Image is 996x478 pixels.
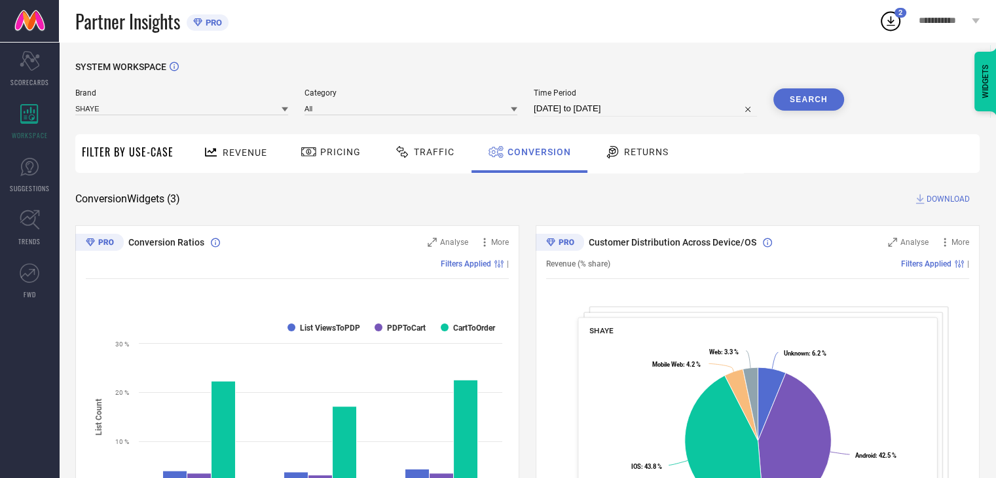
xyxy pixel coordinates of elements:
text: PDPToCart [387,323,426,333]
span: Conversion Ratios [128,237,204,248]
span: Filters Applied [441,259,491,268]
span: WORKSPACE [12,130,48,140]
tspan: List Count [94,398,103,435]
span: Revenue (% share) [546,259,610,268]
svg: Zoom [428,238,437,247]
span: DOWNLOAD [927,193,970,206]
div: Premium [75,234,124,253]
span: SYSTEM WORKSPACE [75,62,166,72]
span: Customer Distribution Across Device/OS [589,237,756,248]
span: Brand [75,88,288,98]
span: TRENDS [18,236,41,246]
text: : 6.2 % [784,350,826,357]
span: Conversion [507,147,571,157]
text: 20 % [115,389,129,396]
input: Select time period [534,101,757,117]
text: CartToOrder [453,323,496,333]
tspan: Web [709,348,721,356]
span: More [491,238,509,247]
span: 2 [898,9,902,17]
span: Revenue [223,147,267,158]
span: | [967,259,969,268]
svg: Zoom [888,238,897,247]
span: SCORECARDS [10,77,49,87]
span: Partner Insights [75,8,180,35]
span: PRO [202,18,222,28]
text: : 43.8 % [631,463,662,470]
text: : 42.5 % [855,452,896,459]
text: List ViewsToPDP [300,323,360,333]
span: Conversion Widgets ( 3 ) [75,193,180,206]
span: SUGGESTIONS [10,183,50,193]
span: Traffic [414,147,454,157]
tspan: Mobile Web [652,361,683,368]
span: Returns [624,147,669,157]
span: FWD [24,289,36,299]
span: Category [304,88,517,98]
tspan: IOS [631,463,641,470]
span: SHAYE [589,326,614,335]
span: Analyse [440,238,468,247]
span: Time Period [534,88,757,98]
text: 10 % [115,438,129,445]
button: Search [773,88,844,111]
div: Open download list [879,9,902,33]
tspan: Unknown [784,350,809,357]
tspan: Android [855,452,876,459]
span: Filter By Use-Case [82,144,174,160]
span: More [951,238,969,247]
span: Filters Applied [901,259,951,268]
span: | [507,259,509,268]
text: 30 % [115,340,129,348]
span: Pricing [320,147,361,157]
span: Analyse [900,238,929,247]
text: : 4.2 % [652,361,701,368]
text: : 3.3 % [709,348,739,356]
div: Premium [536,234,584,253]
